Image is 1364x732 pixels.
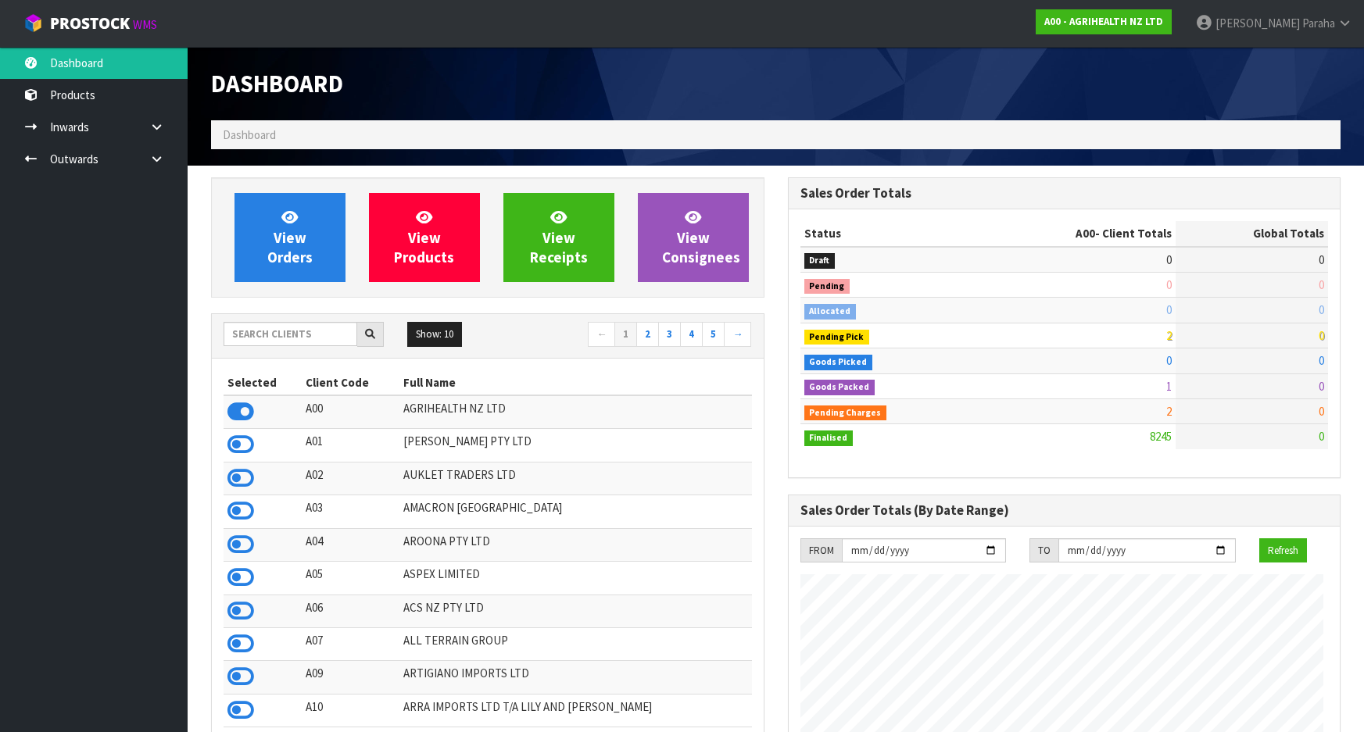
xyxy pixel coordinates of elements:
div: TO [1029,538,1058,563]
span: Goods Packed [804,380,875,395]
span: Pending Charges [804,405,887,421]
button: Show: 10 [407,322,462,347]
th: Client Code [302,370,399,395]
nav: Page navigation [499,322,752,349]
input: Search clients [224,322,357,346]
span: 0 [1166,252,1172,267]
td: ARTIGIANO IMPORTS LTD [399,661,751,694]
span: 0 [1319,302,1324,317]
span: Finalised [804,430,854,446]
span: 0 [1166,302,1172,317]
td: A03 [302,495,399,528]
span: Dashboard [223,127,276,142]
div: FROM [800,538,842,563]
td: A01 [302,429,399,462]
td: A09 [302,661,399,694]
span: 0 [1319,328,1324,343]
span: Pending Pick [804,330,870,345]
span: Goods Picked [804,355,873,370]
span: View Orders [267,208,313,266]
td: A10 [302,694,399,727]
td: ARRA IMPORTS LTD T/A LILY AND [PERSON_NAME] [399,694,751,727]
a: 5 [702,322,725,347]
a: → [724,322,751,347]
th: Full Name [399,370,751,395]
a: 2 [636,322,659,347]
span: 0 [1319,429,1324,444]
span: [PERSON_NAME] [1215,16,1300,30]
h3: Sales Order Totals (By Date Range) [800,503,1329,518]
button: Refresh [1259,538,1307,563]
small: WMS [133,17,157,32]
td: A04 [302,528,399,561]
span: 2 [1166,404,1172,419]
span: 0 [1319,277,1324,292]
span: 0 [1319,353,1324,368]
a: 1 [614,322,637,347]
th: Global Totals [1176,221,1328,246]
span: 0 [1319,404,1324,419]
span: ProStock [50,13,130,34]
span: 8245 [1150,429,1172,444]
span: 0 [1166,353,1172,368]
a: A00 - AGRIHEALTH NZ LTD [1036,9,1172,34]
td: AROONA PTY LTD [399,528,751,561]
a: ViewReceipts [503,193,614,282]
td: A05 [302,562,399,595]
span: Dashboard [211,69,343,98]
td: ASPEX LIMITED [399,562,751,595]
span: Draft [804,253,836,269]
td: [PERSON_NAME] PTY LTD [399,429,751,462]
th: Selected [224,370,302,395]
td: AMACRON [GEOGRAPHIC_DATA] [399,495,751,528]
span: 0 [1319,252,1324,267]
td: AGRIHEALTH NZ LTD [399,395,751,429]
th: Status [800,221,975,246]
h3: Sales Order Totals [800,186,1329,201]
a: 3 [658,322,681,347]
td: A02 [302,462,399,495]
th: - Client Totals [975,221,1176,246]
td: A00 [302,395,399,429]
img: cube-alt.png [23,13,43,33]
span: View Products [394,208,454,266]
a: ViewConsignees [638,193,749,282]
span: Pending [804,279,850,295]
span: Paraha [1302,16,1335,30]
td: A06 [302,595,399,627]
td: ALL TERRAIN GROUP [399,627,751,660]
span: 1 [1166,379,1172,394]
a: ViewOrders [234,193,345,282]
a: ← [588,322,615,347]
a: ViewProducts [369,193,480,282]
td: ACS NZ PTY LTD [399,595,751,627]
a: 4 [680,322,703,347]
strong: A00 - AGRIHEALTH NZ LTD [1044,15,1163,28]
td: AUKLET TRADERS LTD [399,462,751,495]
td: A07 [302,627,399,660]
span: View Receipts [530,208,588,266]
span: A00 [1076,226,1095,241]
span: 0 [1319,379,1324,394]
span: 0 [1166,277,1172,292]
span: Allocated [804,304,857,320]
span: View Consignees [662,208,740,266]
span: 2 [1166,328,1172,343]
